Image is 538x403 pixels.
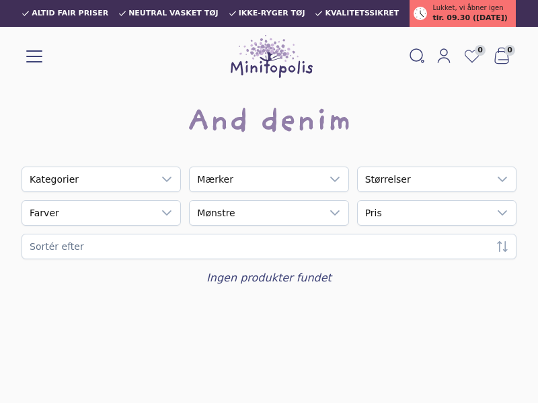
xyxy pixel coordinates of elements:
img: Minitopolis logo [231,35,313,78]
span: tir. 09.30 ([DATE]) [432,13,507,24]
span: Altid fair priser [32,9,108,17]
button: 0 [487,44,516,69]
div: Ingen produkter fundet [22,270,516,286]
span: 0 [475,45,486,56]
span: Lukket, vi åbner igen [432,3,503,13]
span: Neutral vasket tøj [128,9,219,17]
a: 0 [457,44,487,69]
a: Mit Minitopolis login [430,45,457,68]
span: Kvalitetssikret [325,9,399,17]
span: Ikke-ryger tøj [239,9,305,17]
h1: And denim [187,102,351,145]
span: 0 [504,45,515,56]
